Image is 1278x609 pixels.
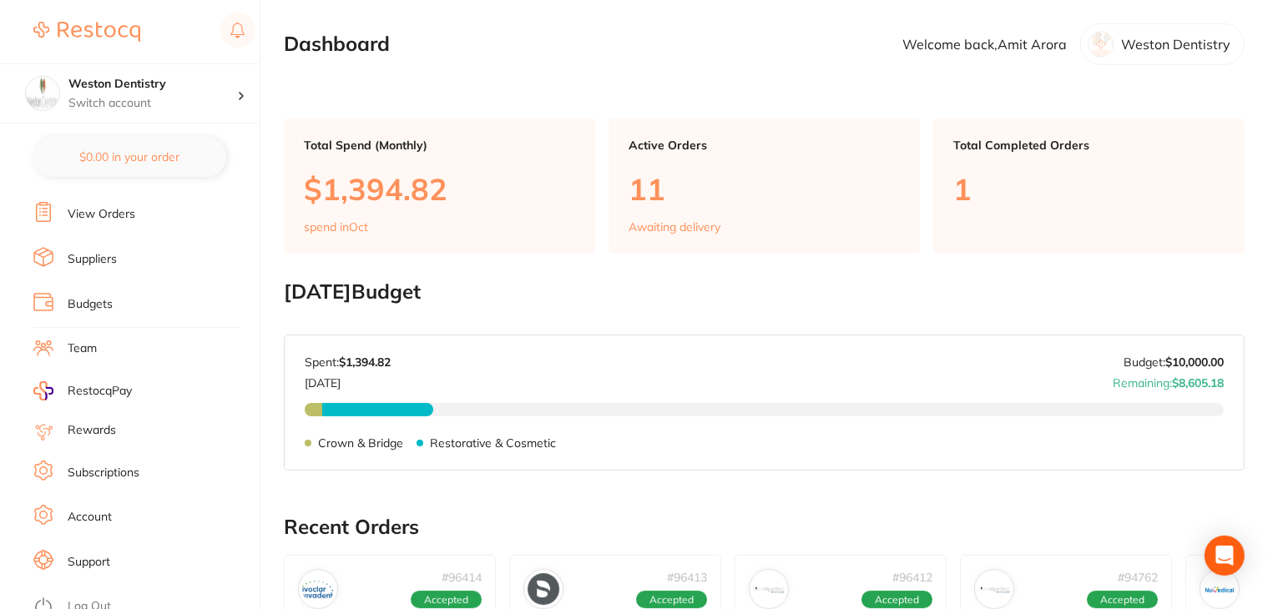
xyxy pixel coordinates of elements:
a: Budgets [68,296,113,313]
p: Total Spend (Monthly) [304,138,575,152]
div: Open Intercom Messenger [1205,536,1245,576]
p: Weston Dentistry [1121,37,1230,52]
img: Amalgadent [753,573,785,605]
a: Support [68,554,110,571]
p: Budget: [1124,355,1224,369]
img: Amalgadent [978,573,1010,605]
span: Accepted [1087,591,1158,609]
a: Rewards [68,422,116,439]
p: Crown & Bridge [318,436,403,450]
a: Team [68,340,97,357]
p: 11 [629,172,900,206]
a: Restocq Logo [33,13,140,51]
span: Accepted [636,591,707,609]
a: RestocqPay [33,381,132,400]
a: Active Orders11Awaiting delivery [609,118,920,254]
strong: $8,605.18 [1172,375,1224,390]
p: 1 [953,172,1225,206]
p: Remaining: [1113,370,1224,390]
img: Numedical [1204,573,1235,605]
p: Spent: [305,355,391,369]
span: Accepted [411,591,482,609]
a: Suppliers [68,251,117,268]
p: Total Completed Orders [953,138,1225,152]
h2: [DATE] Budget [284,280,1245,304]
a: Total Spend (Monthly)$1,394.82spend inOct [284,118,595,254]
button: $0.00 in your order [33,137,226,177]
strong: $10,000.00 [1165,355,1224,370]
h2: Dashboard [284,33,390,56]
a: View Orders [68,206,135,223]
img: RestocqPay [33,381,53,400]
p: Welcome back, Amit Arora [902,37,1067,52]
a: Account [68,509,112,526]
a: Total Completed Orders1 [933,118,1245,254]
p: Switch account [68,95,237,112]
p: spend in Oct [304,220,368,234]
h4: Weston Dentistry [68,76,237,93]
p: Active Orders [629,138,900,152]
h2: Recent Orders [284,516,1245,539]
img: Dentsply Sirona [528,573,559,605]
img: Ivoclar Vivadent [302,573,334,605]
p: # 96413 [667,571,707,584]
img: Weston Dentistry [26,77,59,110]
p: $1,394.82 [304,172,575,206]
p: # 96414 [442,571,482,584]
strong: $1,394.82 [339,355,391,370]
p: Awaiting delivery [629,220,720,234]
span: Accepted [861,591,932,609]
p: [DATE] [305,370,391,390]
p: # 94762 [1118,571,1158,584]
p: Restorative & Cosmetic [430,436,556,450]
a: Subscriptions [68,465,139,481]
img: Restocq Logo [33,22,140,42]
p: # 96412 [892,571,932,584]
span: RestocqPay [68,383,132,400]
